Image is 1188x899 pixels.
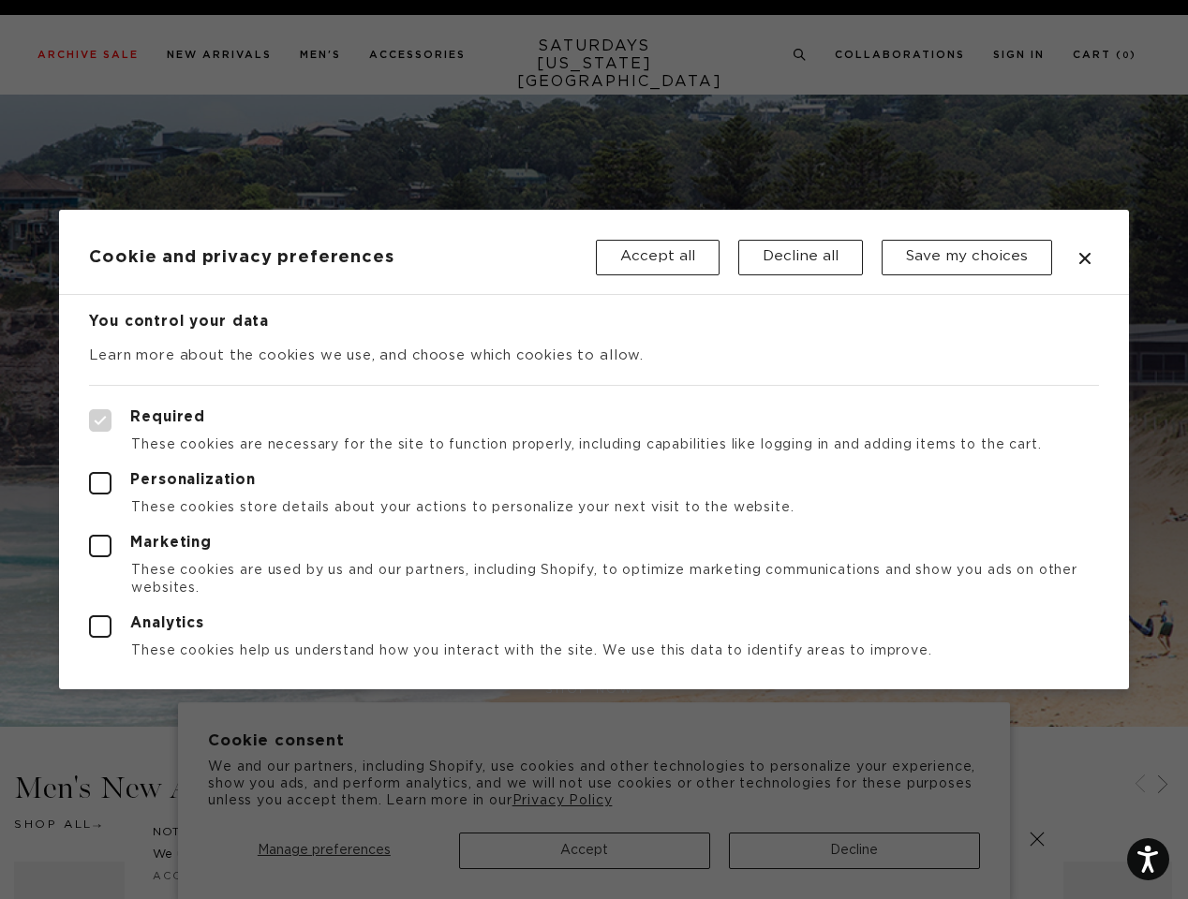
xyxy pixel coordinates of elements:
[596,240,720,275] button: Accept all
[89,562,1098,596] p: These cookies are used by us and our partners, including Shopify, to optimize marketing communica...
[89,642,1098,659] p: These cookies help us understand how you interact with the site. We use this data to identify are...
[89,472,1098,494] label: Personalization
[89,499,1098,516] p: These cookies store details about your actions to personalize your next visit to the website.
[89,409,1098,432] label: Required
[89,436,1098,453] p: These cookies are necessary for the site to function properly, including capabilities like loggin...
[89,615,1098,638] label: Analytics
[89,535,1098,557] label: Marketing
[738,240,863,275] button: Decline all
[1074,247,1096,270] button: Close dialog
[882,240,1052,275] button: Save my choices
[89,346,1098,366] p: Learn more about the cookies we use, and choose which cookies to allow.
[89,315,1098,332] h3: You control your data
[89,247,595,268] h2: Cookie and privacy preferences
